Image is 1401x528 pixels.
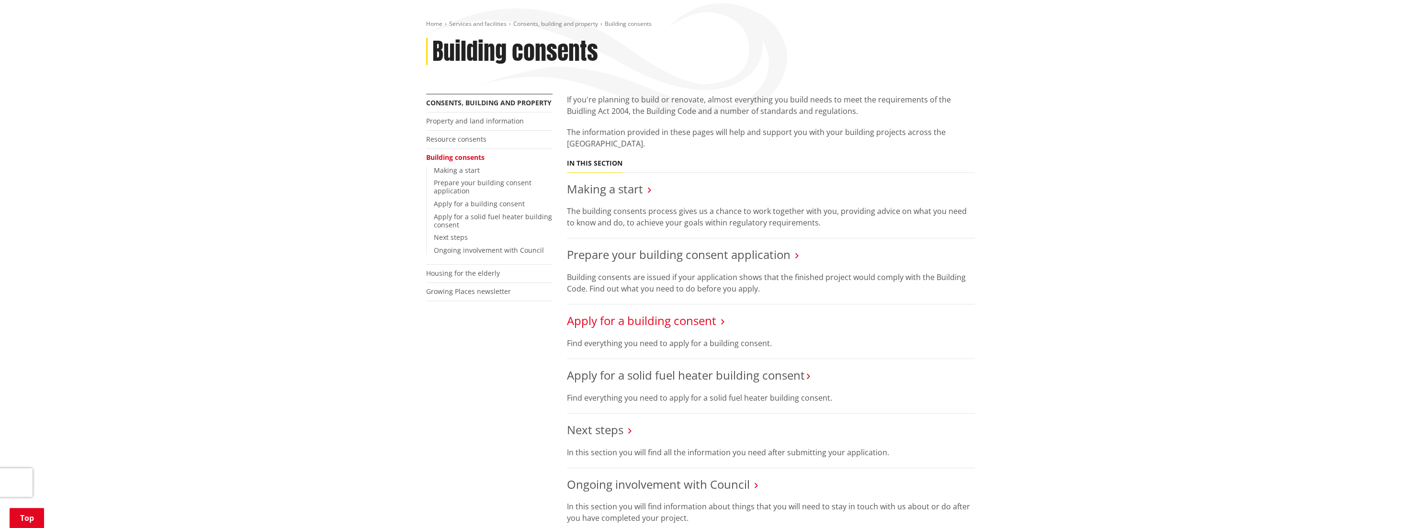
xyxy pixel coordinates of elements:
[513,20,598,28] a: Consents, building and property
[426,20,442,28] a: Home
[567,205,975,228] p: The building consents process gives us a chance to work together with you, providing advice on wh...
[426,287,511,296] a: Growing Places newsletter
[434,212,552,229] a: Apply for a solid fuel heater building consent​
[434,246,544,255] a: Ongoing involvement with Council
[432,38,598,66] h1: Building consents
[426,135,486,144] a: Resource consents
[426,269,500,278] a: Housing for the elderly
[426,116,524,125] a: Property and land information
[434,199,525,208] a: Apply for a building consent
[567,181,643,197] a: Making a start
[1357,488,1391,522] iframe: Messenger Launcher
[434,178,531,195] a: Prepare your building consent application
[567,367,805,383] a: Apply for a solid fuel heater building consent​
[567,126,975,149] p: The information provided in these pages will help and support you with your building projects acr...
[567,501,975,524] p: In this section you will find information about things that you will need to stay in touch with u...
[426,153,485,162] a: Building consents
[567,337,975,349] p: Find everything you need to apply for a building consent.
[567,447,975,458] p: In this section you will find all the information you need after submitting your application.
[449,20,507,28] a: Services and facilities
[567,247,791,262] a: Prepare your building consent application
[567,271,975,294] p: Building consents are issued if your application shows that the finished project would comply wit...
[567,422,623,438] a: Next steps
[434,166,480,175] a: Making a start
[567,94,975,117] p: If you're planning to build or renovate, almost everything you build needs to meet the requiremen...
[434,233,468,242] a: Next steps
[567,392,975,404] p: Find everything you need to apply for a solid fuel heater building consent.
[567,476,750,492] a: Ongoing involvement with Council
[567,313,716,328] a: Apply for a building consent
[567,159,622,168] h5: In this section
[10,508,44,528] a: Top
[426,20,975,28] nav: breadcrumb
[426,98,552,107] a: Consents, building and property
[605,20,652,28] span: Building consents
